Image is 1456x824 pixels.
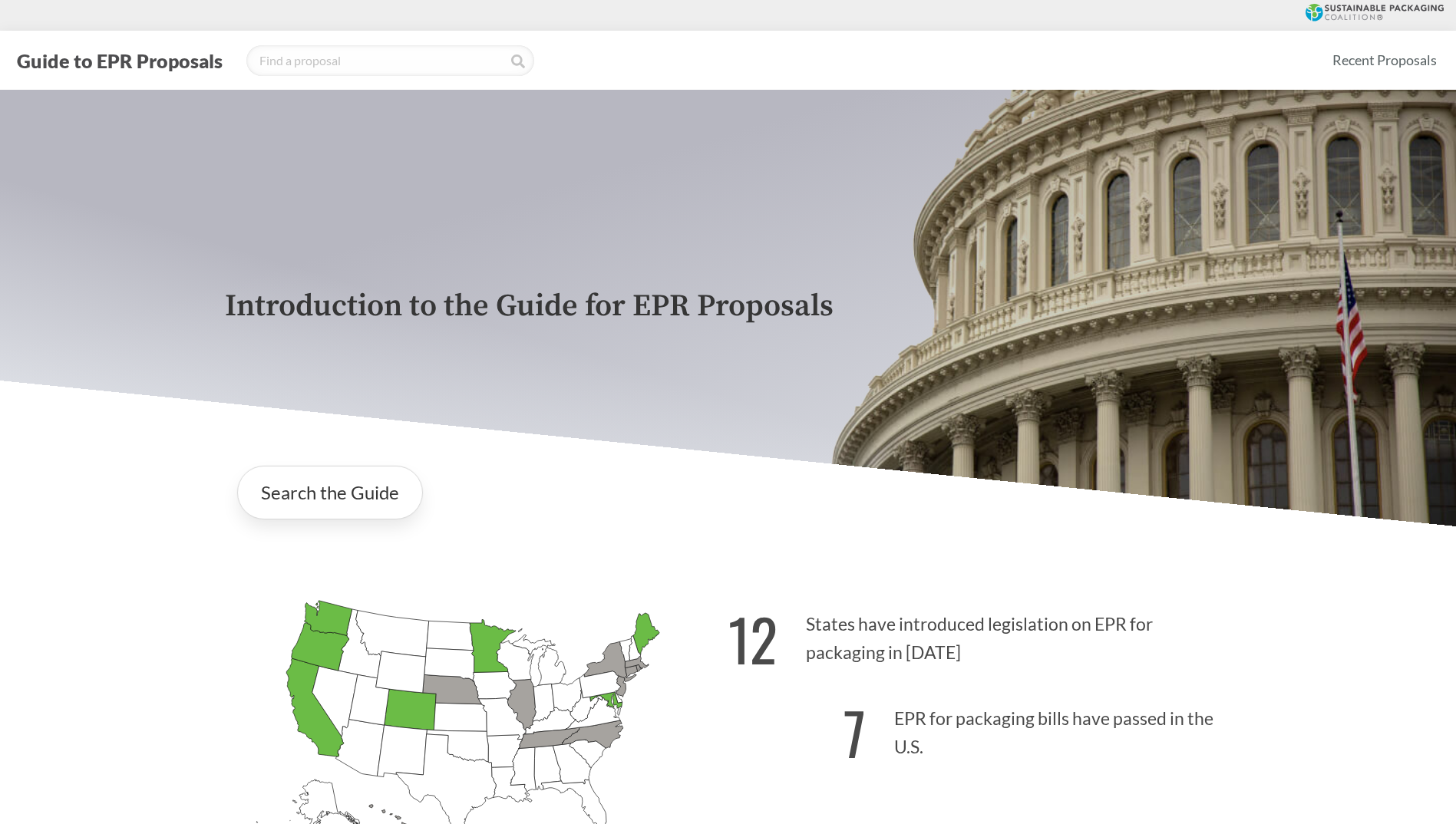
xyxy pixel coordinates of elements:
strong: 7 [844,690,866,775]
a: Recent Proposals [1326,43,1444,77]
p: Introduction to the Guide for EPR Proposals [225,289,1232,324]
input: Find a proposal [246,45,534,76]
button: Guide to EPR Proposals [12,48,227,73]
p: EPR for packaging bills have passed in the U.S. [728,681,1232,776]
a: Search the Guide [237,466,423,519]
p: States have introduced legislation on EPR for packaging in [DATE] [728,587,1232,681]
strong: 12 [728,596,778,681]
